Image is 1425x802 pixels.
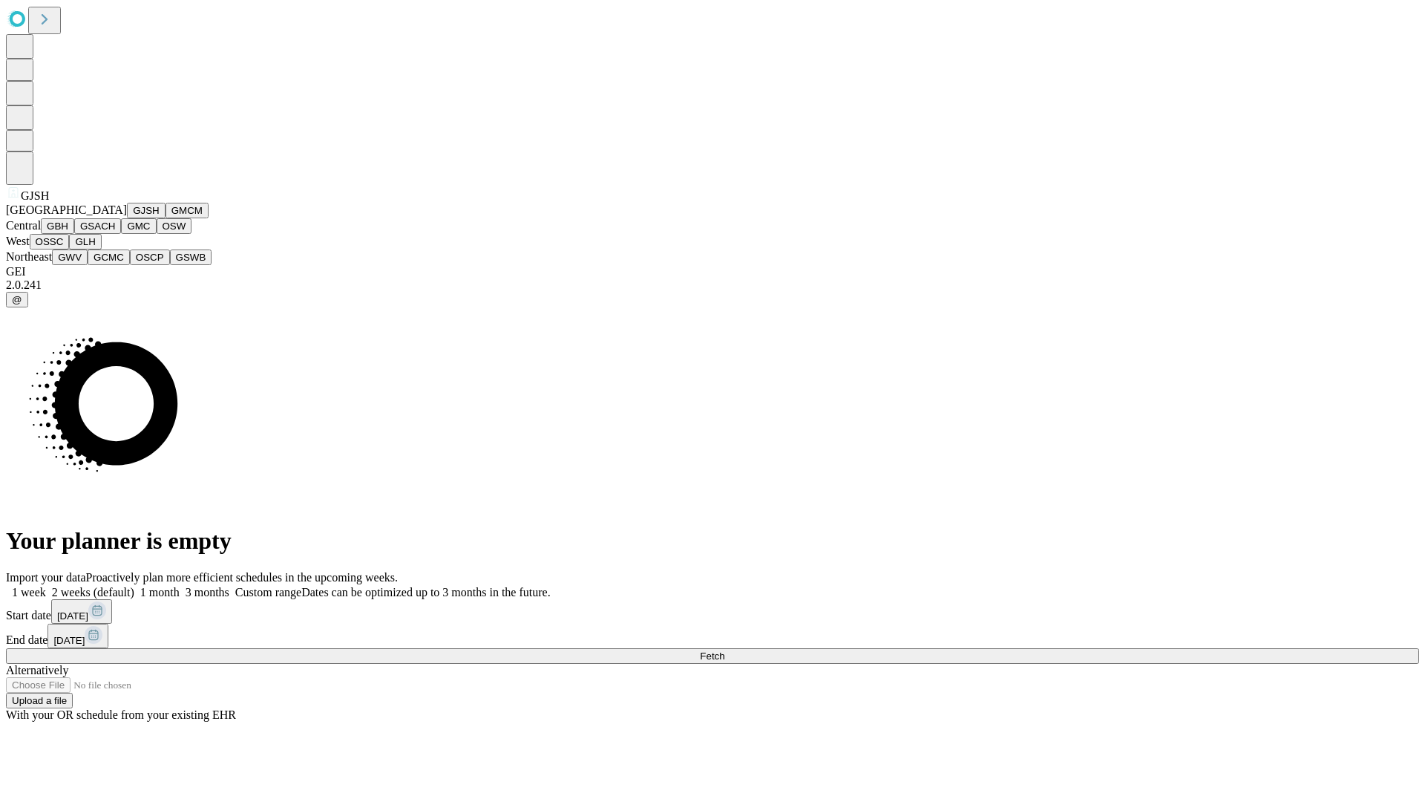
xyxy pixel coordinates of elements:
[121,218,156,234] button: GMC
[52,250,88,265] button: GWV
[6,278,1419,292] div: 2.0.241
[6,599,1419,624] div: Start date
[6,693,73,708] button: Upload a file
[57,610,88,622] span: [DATE]
[6,203,127,216] span: [GEOGRAPHIC_DATA]
[69,234,101,250] button: GLH
[6,571,86,584] span: Import your data
[157,218,192,234] button: OSW
[12,294,22,305] span: @
[6,624,1419,648] div: End date
[12,586,46,599] span: 1 week
[53,635,85,646] span: [DATE]
[88,250,130,265] button: GCMC
[6,250,52,263] span: Northeast
[52,586,134,599] span: 2 weeks (default)
[6,648,1419,664] button: Fetch
[47,624,108,648] button: [DATE]
[170,250,212,265] button: GSWB
[301,586,550,599] span: Dates can be optimized up to 3 months in the future.
[700,651,724,662] span: Fetch
[235,586,301,599] span: Custom range
[86,571,398,584] span: Proactively plan more efficient schedules in the upcoming weeks.
[21,189,49,202] span: GJSH
[41,218,74,234] button: GBH
[6,219,41,232] span: Central
[186,586,229,599] span: 3 months
[6,265,1419,278] div: GEI
[6,708,236,721] span: With your OR schedule from your existing EHR
[30,234,70,250] button: OSSC
[6,664,68,677] span: Alternatively
[51,599,112,624] button: [DATE]
[6,235,30,247] span: West
[166,203,209,218] button: GMCM
[140,586,180,599] span: 1 month
[127,203,166,218] button: GJSH
[74,218,121,234] button: GSACH
[6,527,1419,555] h1: Your planner is empty
[130,250,170,265] button: OSCP
[6,292,28,307] button: @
